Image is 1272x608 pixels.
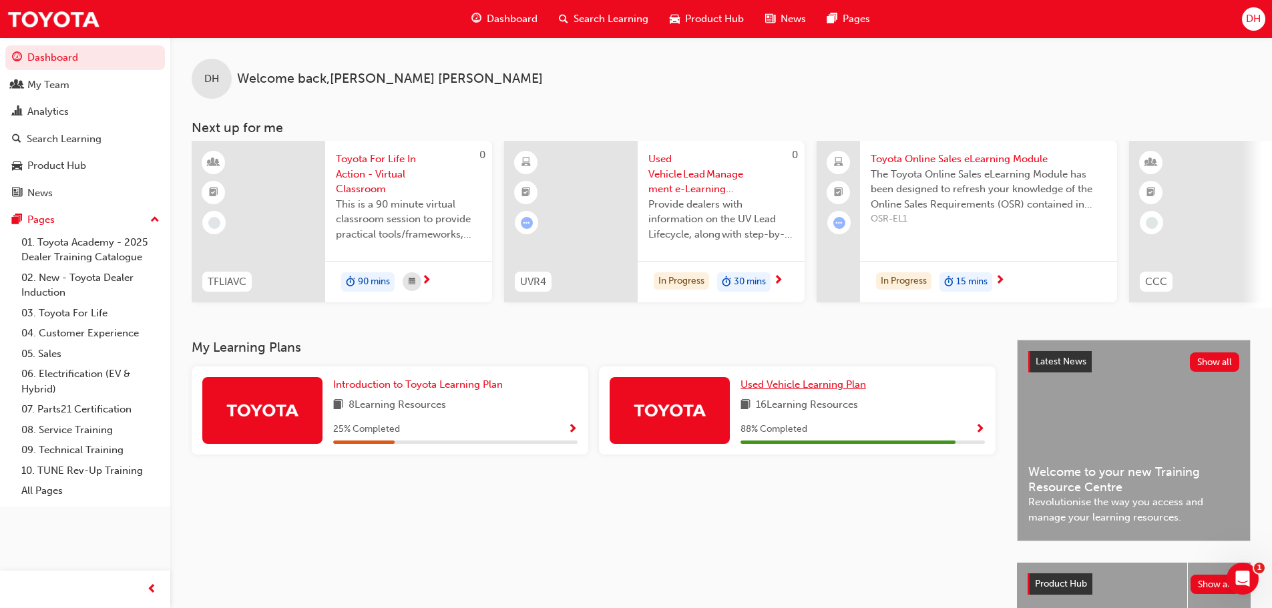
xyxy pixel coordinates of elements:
[208,274,246,290] span: TFLIAVC
[521,154,531,172] span: learningResourceType_ELEARNING-icon
[409,274,415,290] span: calendar-icon
[5,43,165,208] button: DashboardMy TeamAnalyticsSearch LearningProduct HubNews
[773,275,783,287] span: next-icon
[209,154,218,172] span: learningResourceType_INSTRUCTOR_LED-icon
[756,397,858,414] span: 16 Learning Resources
[1036,356,1086,367] span: Latest News
[16,461,165,481] a: 10. TUNE Rev-Up Training
[346,274,355,291] span: duration-icon
[722,274,731,291] span: duration-icon
[765,11,775,27] span: news-icon
[648,151,794,197] span: Used Vehicle Lead Management e-Learning Module
[648,197,794,242] span: Provide dealers with information on the UV Lead Lifecycle, along with step-by-step instructions f...
[568,424,578,436] span: Show Progress
[817,141,1117,302] a: Toyota Online Sales eLearning ModuleThe Toyota Online Sales eLearning Module has been designed to...
[944,274,953,291] span: duration-icon
[670,11,680,27] span: car-icon
[1028,495,1239,525] span: Revolutionise the way you access and manage your learning resources.
[1246,11,1261,27] span: DH
[1035,578,1087,589] span: Product Hub
[975,424,985,436] span: Show Progress
[5,208,165,232] button: Pages
[16,303,165,324] a: 03. Toyota For Life
[12,160,22,172] span: car-icon
[471,11,481,27] span: guage-icon
[12,133,21,145] span: search-icon
[521,184,531,202] span: booktick-icon
[209,184,218,202] span: booktick-icon
[975,421,985,438] button: Show Progress
[349,397,446,414] span: 8 Learning Resources
[5,99,165,124] a: Analytics
[871,151,1106,167] span: Toyota Online Sales eLearning Module
[1190,352,1240,372] button: Show all
[876,272,931,290] div: In Progress
[461,5,548,33] a: guage-iconDashboard
[1028,351,1239,372] a: Latest NewsShow all
[834,184,843,202] span: booktick-icon
[568,421,578,438] button: Show Progress
[16,440,165,461] a: 09. Technical Training
[520,274,546,290] span: UVR4
[150,212,160,229] span: up-icon
[827,11,837,27] span: pages-icon
[1242,7,1265,31] button: DH
[16,232,165,268] a: 01. Toyota Academy - 2025 Dealer Training Catalogue
[5,181,165,206] a: News
[358,274,390,290] span: 90 mins
[871,167,1106,212] span: The Toyota Online Sales eLearning Module has been designed to refresh your knowledge of the Onlin...
[5,154,165,178] a: Product Hub
[16,420,165,440] a: 08. Service Training
[170,120,1272,135] h3: Next up for me
[16,481,165,501] a: All Pages
[740,422,807,437] span: 88 % Completed
[504,141,805,302] a: 0UVR4Used Vehicle Lead Management e-Learning ModuleProvide dealers with information on the UV Lea...
[574,11,648,27] span: Search Learning
[843,11,870,27] span: Pages
[421,275,431,287] span: next-icon
[27,104,69,119] div: Analytics
[479,149,485,161] span: 0
[27,77,69,93] div: My Team
[559,11,568,27] span: search-icon
[16,364,165,399] a: 06. Electrification (EV & Hybrid)
[12,188,22,200] span: news-icon
[833,217,845,229] span: learningRecordVerb_ATTEMPT-icon
[192,141,492,302] a: 0TFLIAVCToyota For Life In Action - Virtual ClassroomThis is a 90 minute virtual classroom sessio...
[336,151,481,197] span: Toyota For Life In Action - Virtual Classroom
[740,378,866,390] span: Used Vehicle Learning Plan
[333,378,503,390] span: Introduction to Toyota Learning Plan
[204,71,219,87] span: DH
[27,186,53,201] div: News
[1146,217,1158,229] span: learningRecordVerb_NONE-icon
[147,581,157,598] span: prev-icon
[956,274,988,290] span: 15 mins
[1017,340,1251,541] a: Latest NewsShow allWelcome to your new Training Resource CentreRevolutionise the way you access a...
[487,11,538,27] span: Dashboard
[817,5,881,33] a: pages-iconPages
[781,11,806,27] span: News
[5,127,165,151] a: Search Learning
[16,399,165,420] a: 07. Parts21 Certification
[1146,184,1156,202] span: booktick-icon
[654,272,709,290] div: In Progress
[27,158,86,174] div: Product Hub
[333,377,508,392] a: Introduction to Toyota Learning Plan
[1254,563,1265,573] span: 1
[16,268,165,303] a: 02. New - Toyota Dealer Induction
[27,131,101,147] div: Search Learning
[659,5,755,33] a: car-iconProduct Hub
[740,397,751,414] span: book-icon
[548,5,659,33] a: search-iconSearch Learning
[1145,274,1167,290] span: CCC
[12,214,22,226] span: pages-icon
[16,344,165,364] a: 05. Sales
[208,217,220,229] span: learningRecordVerb_NONE-icon
[792,149,798,161] span: 0
[734,274,766,290] span: 30 mins
[1146,154,1156,172] span: learningResourceType_INSTRUCTOR_LED-icon
[336,197,481,242] span: This is a 90 minute virtual classroom session to provide practical tools/frameworks, behaviours a...
[333,397,343,414] span: book-icon
[333,422,400,437] span: 25 % Completed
